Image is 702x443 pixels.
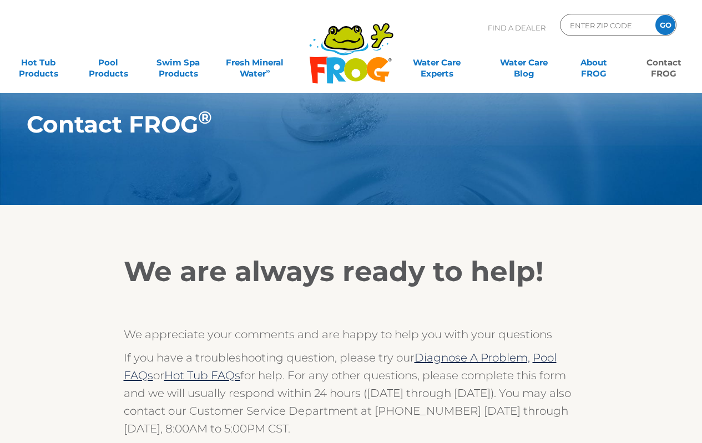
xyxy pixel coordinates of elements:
[151,52,205,74] a: Swim SpaProducts
[124,325,579,343] p: We appreciate your comments and are happy to help you with your questions
[198,107,212,128] sup: ®
[221,52,289,74] a: Fresh MineralWater∞
[27,111,624,138] h1: Contact FROG
[569,17,644,33] input: Zip Code Form
[266,67,270,75] sup: ∞
[637,52,691,74] a: ContactFROG
[124,255,579,288] h2: We are always ready to help!
[567,52,621,74] a: AboutFROG
[488,14,546,42] p: Find A Dealer
[497,52,551,74] a: Water CareBlog
[81,52,135,74] a: PoolProducts
[124,349,579,437] p: If you have a troubleshooting question, please try our or for help. For any other questions, plea...
[393,52,481,74] a: Water CareExperts
[415,351,530,364] a: Diagnose A Problem,
[164,369,240,382] a: Hot Tub FAQs
[655,15,675,35] input: GO
[11,52,65,74] a: Hot TubProducts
